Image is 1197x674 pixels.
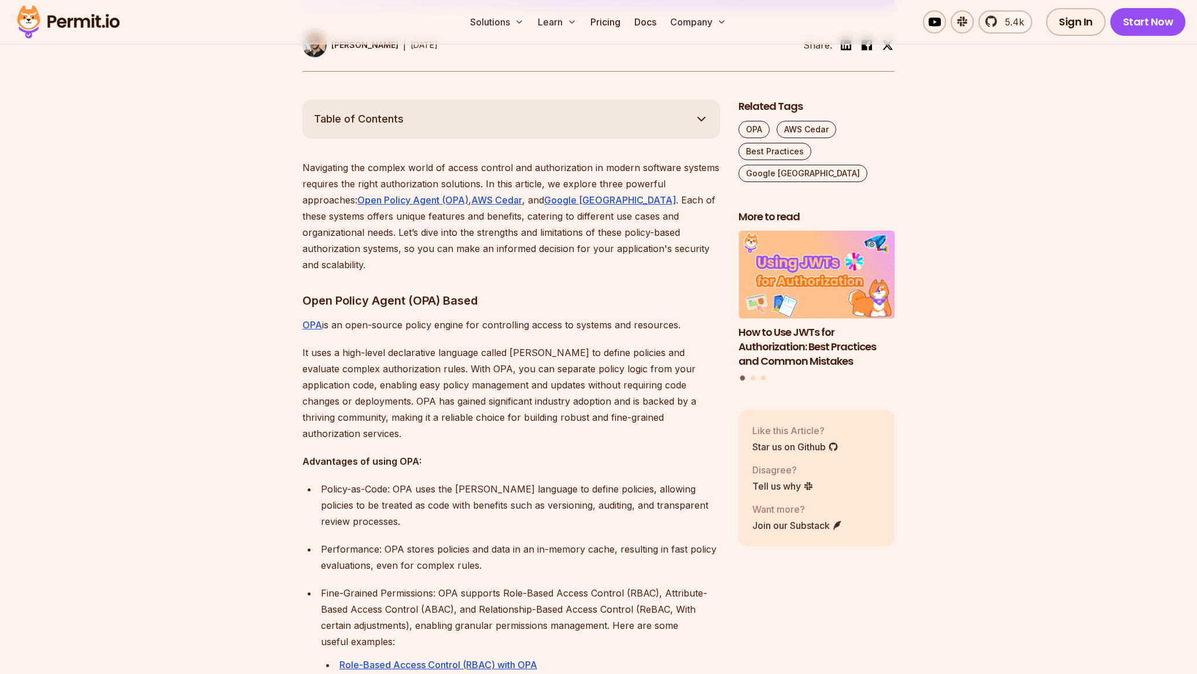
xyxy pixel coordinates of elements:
[738,231,895,319] img: How to Use JWTs for Authorization: Best Practices and Common Mistakes
[978,10,1032,34] a: 5.4k
[302,99,720,139] button: Table of Contents
[302,33,327,57] img: Daniel Bass
[302,317,720,333] p: is an open-source policy engine for controlling access to systems and resources.
[998,15,1024,29] span: 5.4k
[882,39,893,51] img: twitter
[738,143,811,160] a: Best Practices
[860,38,874,52] img: facebook
[839,38,853,52] img: linkedin
[1110,8,1186,36] a: Start Now
[752,519,843,532] a: Join our Substack
[1046,8,1106,36] a: Sign In
[738,231,895,382] div: Posts
[544,194,676,206] a: Google [GEOGRAPHIC_DATA]
[738,325,895,368] h3: How to Use JWTs for Authorization: Best Practices and Common Mistakes
[302,291,720,310] h3: Open Policy Agent (OPA) Based
[403,38,406,52] div: |
[738,121,770,138] a: OPA
[302,455,422,467] strong: Advantages of using OPA:
[738,165,867,182] a: Google [GEOGRAPHIC_DATA]
[803,38,832,52] li: Share:
[533,10,581,34] button: Learn
[738,99,895,114] h2: Related Tags
[357,194,468,206] a: Open Policy Agent (OPA)
[302,160,720,273] p: Navigating the complex world of access control and authorization in modern software systems requi...
[331,39,398,51] p: [PERSON_NAME]
[411,40,438,50] time: [DATE]
[761,376,766,380] button: Go to slide 3
[752,479,814,493] a: Tell us why
[302,33,398,57] a: [PERSON_NAME]
[321,585,720,650] p: Fine-Grained Permissions: OPA supports Role-Based Access Control (RBAC), Attribute-Based Access C...
[752,463,814,477] p: Disagree?
[752,440,838,454] a: Star us on Github
[321,481,720,529] p: Policy-as-Code: OPA uses the [PERSON_NAME] language to define policies, allowing policies to be t...
[465,10,529,34] button: Solutions
[740,376,745,381] button: Go to slide 1
[738,210,895,224] h2: More to read
[630,10,661,34] a: Docs
[738,231,895,368] li: 1 of 3
[586,10,625,34] a: Pricing
[777,121,836,138] a: AWS Cedar
[752,424,838,438] p: Like this Article?
[12,2,125,42] img: Permit logo
[666,10,731,34] button: Company
[751,376,755,380] button: Go to slide 2
[314,111,404,127] span: Table of Contents
[471,194,522,206] a: AWS Cedar
[339,659,537,671] a: Role-Based Access Control (RBAC) with OPA
[302,345,720,442] p: It uses a high-level declarative language called [PERSON_NAME] to define policies and evaluate co...
[321,541,720,573] p: Performance: OPA stores policies and data in an in-memory cache, resulting in fast policy evaluat...
[302,319,322,331] a: OPA
[752,502,843,516] p: Want more?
